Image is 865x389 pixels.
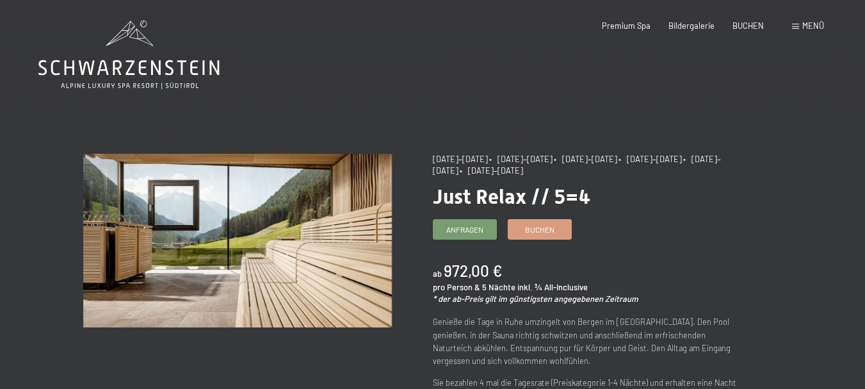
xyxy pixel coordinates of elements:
[83,154,392,327] img: Just Relax // 5=4
[446,224,483,235] span: Anfragen
[489,154,553,164] span: • [DATE]–[DATE]
[460,165,523,176] span: • [DATE]–[DATE]
[444,261,502,280] b: 972,00 €
[433,315,741,368] p: Genieße die Tage in Ruhe umzingelt von Bergen im [GEOGRAPHIC_DATA]. Den Pool genießen, in der Sau...
[554,154,617,164] span: • [DATE]–[DATE]
[668,21,715,31] a: Bildergalerie
[433,294,638,304] em: * der ab-Preis gilt im günstigsten angegebenen Zeitraum
[517,282,588,292] span: inkl. ¾ All-Inclusive
[433,154,488,164] span: [DATE]–[DATE]
[618,154,682,164] span: • [DATE]–[DATE]
[525,224,554,235] span: Buchen
[433,220,496,239] a: Anfragen
[433,185,590,209] span: Just Relax // 5=4
[433,154,721,176] span: • [DATE]–[DATE]
[433,282,480,292] span: pro Person &
[732,21,764,31] a: BUCHEN
[602,21,651,31] a: Premium Spa
[482,282,515,292] span: 5 Nächte
[433,269,442,279] span: ab
[802,21,824,31] span: Menü
[508,220,571,239] a: Buchen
